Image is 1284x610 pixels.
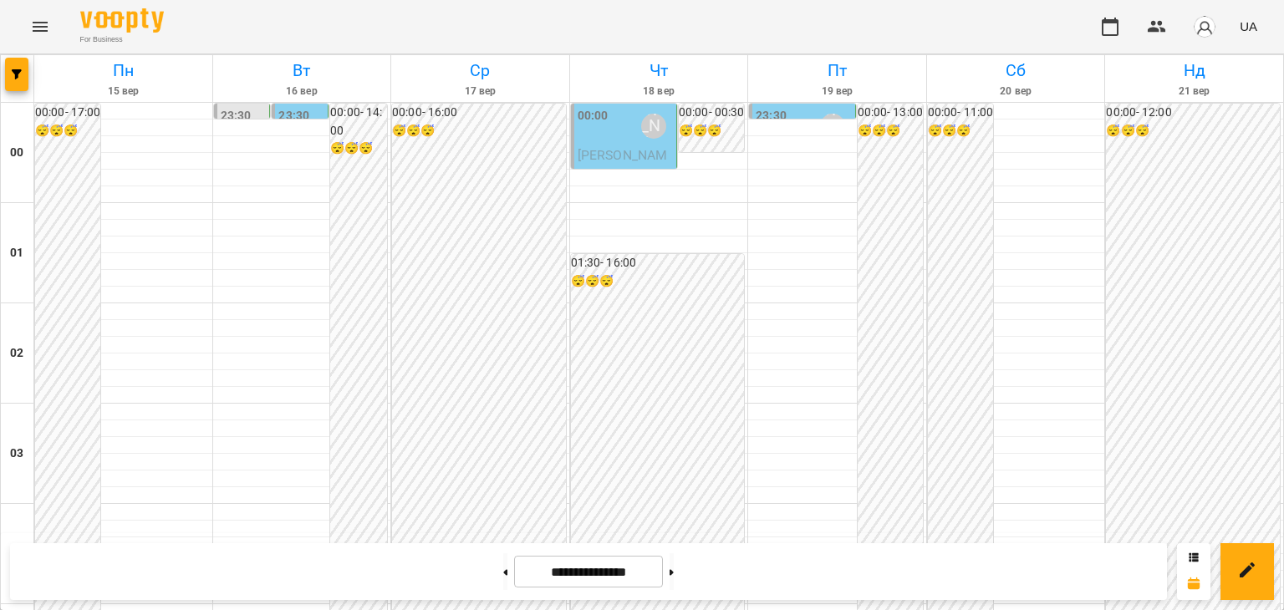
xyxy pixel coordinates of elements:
h6: Пн [37,58,210,84]
button: UA [1233,11,1264,42]
h6: 😴😴😴 [858,122,923,140]
h6: 01:30 - 16:00 [571,254,745,272]
span: UA [1240,18,1257,35]
h6: Сб [930,58,1103,84]
h6: 00:00 - 14:00 [330,104,387,140]
h6: Чт [573,58,746,84]
h6: 😴😴😴 [330,140,387,158]
h6: Вт [216,58,389,84]
h6: 😴😴😴 [35,122,100,140]
h6: 00:00 - 13:00 [858,104,923,122]
span: [PERSON_NAME] [578,147,668,183]
h6: 20 вер [930,84,1103,99]
span: For Business [80,34,164,45]
h6: 19 вер [751,84,924,99]
h6: 03 [10,445,23,463]
h6: 😴😴😴 [1106,122,1280,140]
h6: 02 [10,344,23,363]
label: 00:00 [578,107,609,125]
h6: 16 вер [216,84,389,99]
h6: 😴😴😴 [679,122,744,140]
h6: 18 вер [573,84,746,99]
h6: 😴😴😴 [392,122,566,140]
h6: 00:00 - 11:00 [928,104,993,122]
label: 23:30 [221,107,252,125]
h6: Пт [751,58,924,84]
h6: 😴😴😴 [928,122,993,140]
h6: 15 вер [37,84,210,99]
div: Мосюра Лариса [641,114,666,139]
h6: 😴😴😴 [571,272,745,291]
h6: 00:00 - 17:00 [35,104,100,122]
h6: 01 [10,244,23,262]
button: Menu [20,7,60,47]
h6: 00:00 - 16:00 [392,104,566,122]
h6: Ср [394,58,567,84]
h6: 17 вер [394,84,567,99]
h6: 00 [10,144,23,162]
img: avatar_s.png [1193,15,1216,38]
label: 23:30 [756,107,787,125]
h6: 00:00 - 00:30 [679,104,744,122]
div: Мосюра Лариса [820,114,845,139]
h6: 21 вер [1108,84,1281,99]
h6: 00:00 - 12:00 [1106,104,1280,122]
img: Voopty Logo [80,8,164,33]
label: 23:30 [278,107,309,125]
h6: Нд [1108,58,1281,84]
